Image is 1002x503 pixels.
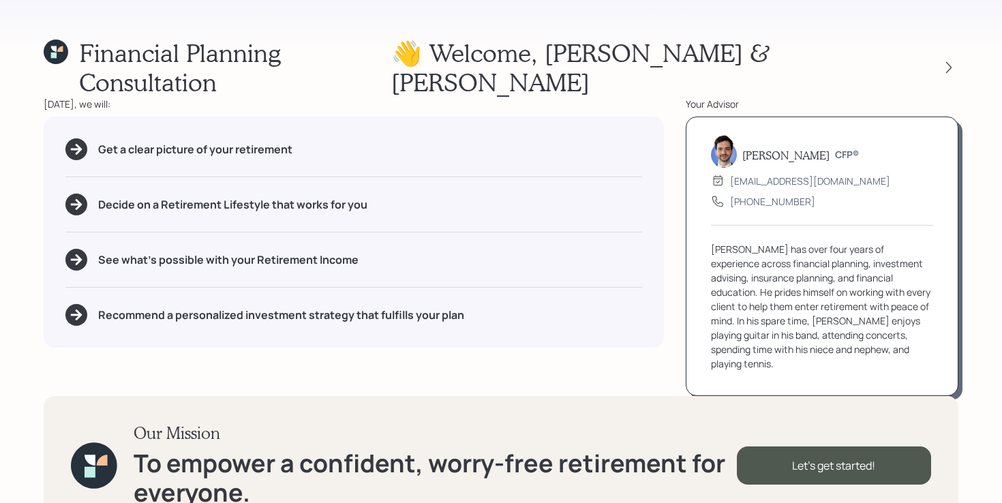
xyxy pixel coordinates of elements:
h5: Recommend a personalized investment strategy that fulfills your plan [98,309,464,322]
h5: Decide on a Retirement Lifestyle that works for you [98,198,367,211]
div: Let's get started! [737,446,931,485]
div: [DATE], we will: [44,97,664,111]
div: [PERSON_NAME] has over four years of experience across financial planning, investment advising, i... [711,242,933,371]
h5: See what's possible with your Retirement Income [98,254,359,266]
div: Your Advisor [686,97,958,111]
img: jonah-coleman-headshot.png [711,135,737,168]
div: [PHONE_NUMBER] [730,194,815,209]
h5: [PERSON_NAME] [742,149,830,162]
h6: CFP® [835,149,859,161]
div: [EMAIL_ADDRESS][DOMAIN_NAME] [730,174,890,188]
h3: Our Mission [134,423,737,443]
h1: 👋 Welcome , [PERSON_NAME] & [PERSON_NAME] [391,38,915,97]
h5: Get a clear picture of your retirement [98,143,292,156]
h1: Financial Planning Consultation [79,38,391,97]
